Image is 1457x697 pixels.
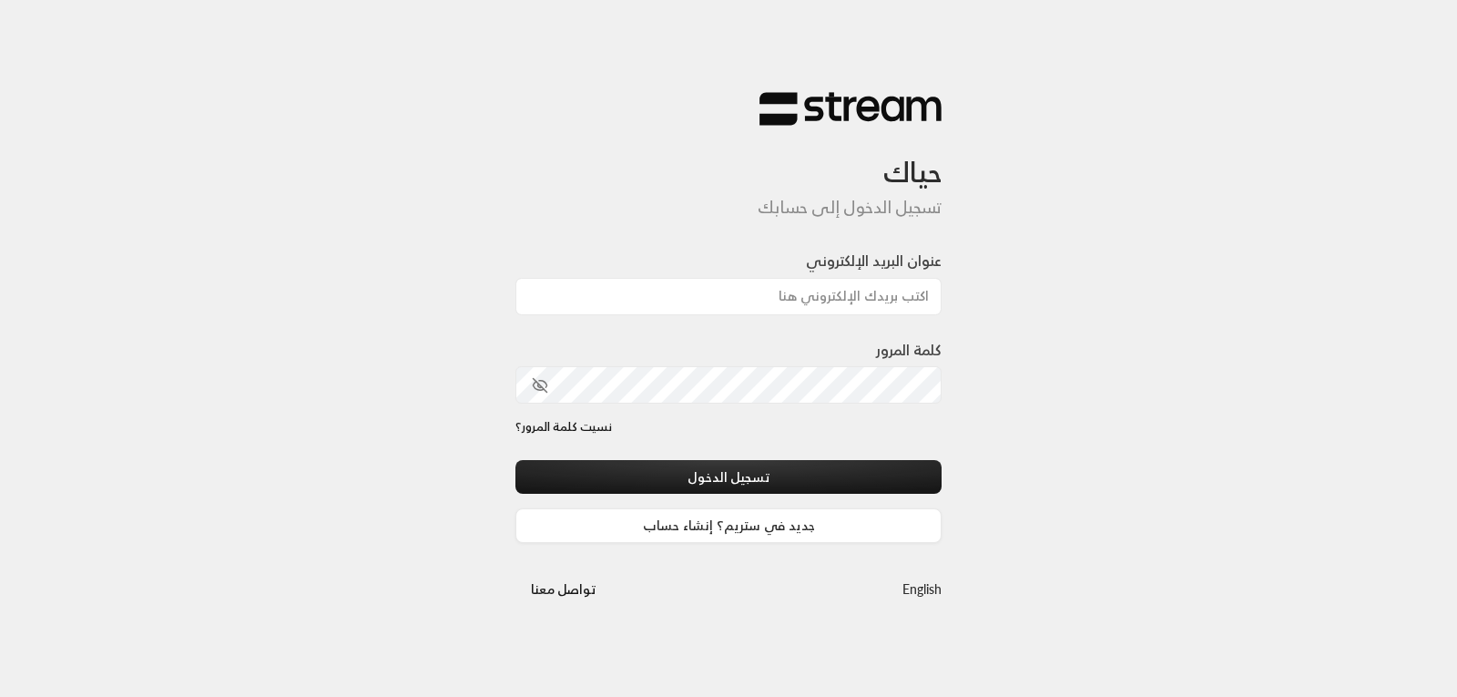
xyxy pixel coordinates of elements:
a: نسيت كلمة المرور؟ [515,418,612,436]
a: تواصل معنا [515,578,611,600]
a: جديد في ستريم؟ إنشاء حساب [515,508,942,542]
button: تسجيل الدخول [515,460,942,494]
label: عنوان البريد الإلكتروني [806,250,942,272]
input: اكتب بريدك الإلكتروني هنا [515,278,942,315]
label: كلمة المرور [876,339,942,361]
button: تواصل معنا [515,572,611,606]
img: Stream Logo [759,91,942,127]
h5: تسجيل الدخول إلى حسابك [515,198,942,218]
button: toggle password visibility [525,370,555,401]
h3: حياك [515,127,942,190]
a: English [902,572,942,606]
